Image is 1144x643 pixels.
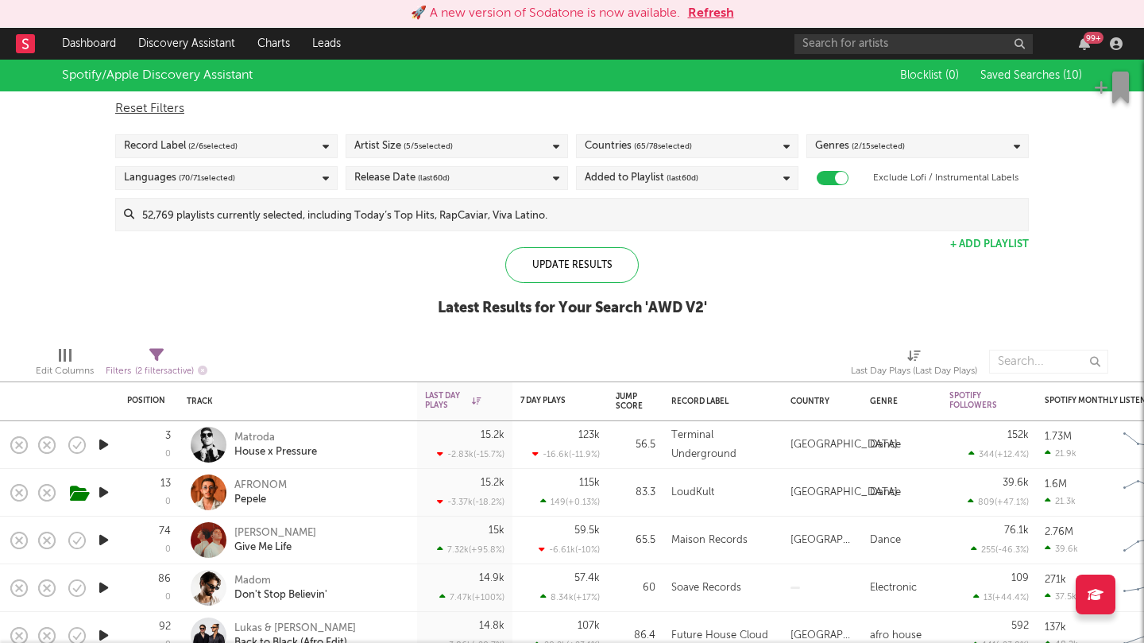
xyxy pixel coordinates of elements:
[234,574,327,588] div: Madom
[815,137,905,156] div: Genres
[1063,70,1082,81] span: ( 10 )
[616,483,655,502] div: 83.3
[540,497,600,507] div: 149 ( +0.13 % )
[616,392,643,411] div: Jump Score
[1011,621,1029,631] div: 592
[62,66,253,85] div: Spotify/Apple Discovery Assistant
[411,4,680,23] div: 🚀 A new version of Sodatone is now available.
[870,531,901,550] div: Dance
[539,544,600,555] div: -6.61k ( -10 % )
[165,593,171,602] div: 0
[578,430,600,440] div: 123k
[437,544,504,555] div: 7.32k ( +95.8 % )
[579,478,600,488] div: 115k
[790,436,898,455] div: [GEOGRAPHIC_DATA]
[852,137,905,156] span: ( 2 / 15 selected)
[671,579,741,598] div: Soave Records
[234,431,317,445] div: Matroda
[870,483,901,502] div: Dance
[246,28,301,60] a: Charts
[124,137,238,156] div: Record Label
[585,168,698,188] div: Added to Playlist
[354,168,450,188] div: Release Date
[479,573,504,583] div: 14.9k
[989,350,1108,374] input: Search...
[187,397,401,406] div: Track
[971,544,1029,555] div: 255 ( -46.3 % )
[790,483,898,502] div: [GEOGRAPHIC_DATA]
[1003,478,1029,488] div: 39.6k
[106,362,207,382] div: Filters
[870,436,901,455] div: Dance
[540,592,600,602] div: 8.34k ( +17 % )
[479,621,504,631] div: 14.8k
[425,391,481,410] div: Last Day Plays
[949,391,1005,410] div: Spotify Followers
[158,574,171,584] div: 86
[968,449,1029,459] div: 344 ( +12.4 % )
[968,497,1029,507] div: 809 ( +47.1 % )
[688,4,734,23] button: Refresh
[234,431,317,459] a: MatrodaHouse x Pressure
[437,497,504,507] div: -3.37k ( -18.2 % )
[1045,527,1073,537] div: 2.76M
[36,362,94,381] div: Edit Columns
[585,137,692,156] div: Countries
[790,531,854,550] div: [GEOGRAPHIC_DATA]
[165,450,171,459] div: 0
[106,342,207,388] div: Filters(2 filters active)
[234,445,317,459] div: House x Pressure
[574,525,600,536] div: 59.5k
[234,526,316,555] a: [PERSON_NAME]Give Me Life
[973,592,1029,602] div: 13 ( +44.4 % )
[900,70,959,81] span: Blocklist
[159,526,171,536] div: 74
[505,247,639,283] div: Update Results
[418,168,450,188] span: (last 60 d)
[616,436,655,455] div: 56.5
[179,168,235,188] span: ( 70 / 71 selected)
[574,573,600,583] div: 57.4k
[404,137,453,156] span: ( 5 / 5 selected)
[870,579,917,598] div: Electronic
[1045,622,1066,633] div: 137k
[234,588,327,602] div: Don't Stop Believin'
[851,342,977,388] div: Last Day Plays (Last Day Plays)
[489,525,504,536] div: 15k
[439,592,504,602] div: 7.47k ( +100 % )
[873,168,1018,188] label: Exclude Lofi / Instrumental Labels
[234,540,316,555] div: Give Me Life
[1045,544,1078,554] div: 39.6k
[1079,37,1090,50] button: 99+
[115,99,1029,118] div: Reset Filters
[234,478,287,493] div: AFRONOM
[945,70,959,81] span: ( 0 )
[671,531,748,550] div: Maison Records
[1045,496,1076,506] div: 21.3k
[234,478,287,507] a: AFRONOMPepele
[634,137,692,156] span: ( 65 / 78 selected)
[165,431,171,441] div: 3
[790,397,846,406] div: Country
[950,239,1029,250] button: + Add Playlist
[1045,591,1076,602] div: 37.5k
[301,28,352,60] a: Leads
[1007,430,1029,440] div: 152k
[616,579,655,598] div: 60
[616,531,655,550] div: 65.5
[481,430,504,440] div: 15.2k
[159,622,171,632] div: 92
[134,199,1028,230] input: 52,769 playlists currently selected, including Today’s Top Hits, RapCaviar, Viva Latino.
[1045,479,1067,490] div: 1.6M
[851,362,977,381] div: Last Day Plays (Last Day Plays)
[188,137,238,156] span: ( 2 / 6 selected)
[980,70,1082,81] span: Saved Searches
[438,299,707,318] div: Latest Results for Your Search ' AWD V2 '
[234,622,356,636] div: Lukas & [PERSON_NAME]
[667,168,698,188] span: (last 60 d)
[127,396,165,405] div: Position
[520,396,576,405] div: 7 Day Plays
[1004,525,1029,536] div: 76.1k
[532,449,600,459] div: -16.6k ( -11.9 % )
[36,342,94,388] div: Edit Columns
